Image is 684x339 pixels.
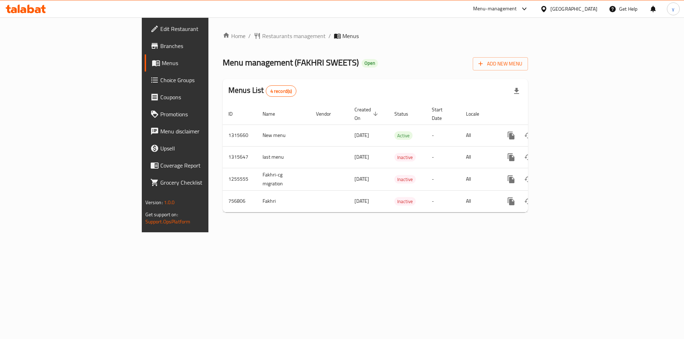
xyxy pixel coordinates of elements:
[160,93,250,101] span: Coupons
[162,59,250,67] span: Menus
[257,190,310,212] td: Fakhri
[145,174,256,191] a: Grocery Checklist
[426,190,460,212] td: -
[145,20,256,37] a: Edit Restaurant
[145,106,256,123] a: Promotions
[503,127,520,144] button: more
[497,103,577,125] th: Actions
[257,146,310,168] td: last menu
[145,37,256,54] a: Branches
[394,110,418,118] span: Status
[145,198,163,207] span: Version:
[342,32,359,40] span: Menus
[473,57,528,70] button: Add New Menu
[503,149,520,166] button: more
[228,110,242,118] span: ID
[473,5,517,13] div: Menu-management
[257,125,310,146] td: New menu
[160,42,250,50] span: Branches
[426,146,460,168] td: -
[316,110,340,118] span: Vendor
[160,76,250,84] span: Choice Groups
[394,175,416,184] div: Inactive
[160,110,250,118] span: Promotions
[160,161,250,170] span: Coverage Report
[254,32,326,40] a: Restaurants management
[228,85,296,97] h2: Menus List
[394,153,416,161] span: Inactive
[394,197,416,206] div: Inactive
[354,131,369,140] span: [DATE]
[394,175,416,184] span: Inactive
[145,217,191,226] a: Support.OpsPlatform
[503,193,520,210] button: more
[672,5,674,13] span: y
[520,171,537,188] button: Change Status
[145,71,256,89] a: Choice Groups
[520,193,537,210] button: Change Status
[257,168,310,190] td: Fakhri-cg migration
[266,85,297,97] div: Total records count
[394,132,413,140] span: Active
[223,32,528,40] nav: breadcrumb
[164,198,175,207] span: 1.0.0
[262,32,326,40] span: Restaurants management
[426,125,460,146] td: -
[160,25,250,33] span: Edit Restaurant
[520,127,537,144] button: Change Status
[394,131,413,140] div: Active
[145,89,256,106] a: Coupons
[145,140,256,157] a: Upsell
[354,152,369,161] span: [DATE]
[508,83,525,100] div: Export file
[145,157,256,174] a: Coverage Report
[145,210,178,219] span: Get support on:
[478,59,522,68] span: Add New Menu
[460,146,497,168] td: All
[550,5,597,13] div: [GEOGRAPHIC_DATA]
[503,171,520,188] button: more
[460,168,497,190] td: All
[354,196,369,206] span: [DATE]
[354,174,369,184] span: [DATE]
[394,153,416,161] div: Inactive
[263,110,284,118] span: Name
[354,105,380,122] span: Created On
[328,32,331,40] li: /
[223,54,359,70] span: Menu management ( FAKHRI SWEETS )
[160,144,250,153] span: Upsell
[266,88,296,95] span: 4 record(s)
[362,59,378,68] div: Open
[394,197,416,206] span: Inactive
[520,149,537,166] button: Change Status
[432,105,452,122] span: Start Date
[160,127,250,136] span: Menu disclaimer
[426,168,460,190] td: -
[160,178,250,187] span: Grocery Checklist
[466,110,488,118] span: Locale
[145,123,256,140] a: Menu disclaimer
[145,54,256,71] a: Menus
[362,60,378,66] span: Open
[223,103,577,212] table: enhanced table
[460,125,497,146] td: All
[460,190,497,212] td: All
